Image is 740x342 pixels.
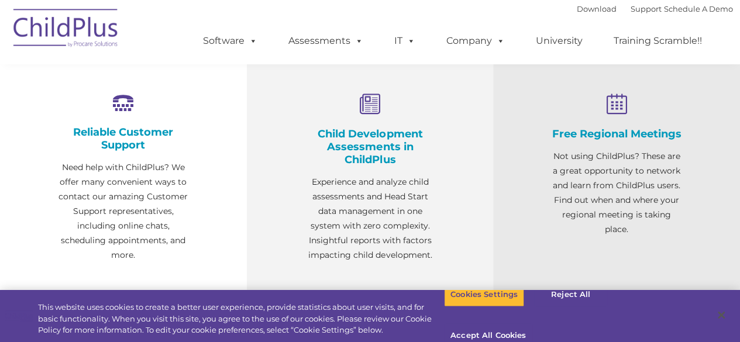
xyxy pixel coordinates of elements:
[277,29,375,53] a: Assessments
[435,29,517,53] a: Company
[534,282,607,307] button: Reject All
[58,160,188,262] p: Need help with ChildPlus? We offer many convenient ways to contact our amazing Customer Support r...
[631,4,662,13] a: Support
[577,4,617,13] a: Download
[38,302,444,336] div: This website uses cookies to create a better user experience, provide statistics about user visit...
[708,302,734,328] button: Close
[383,29,427,53] a: IT
[664,4,733,13] a: Schedule A Demo
[163,77,198,86] span: Last name
[58,126,188,151] h4: Reliable Customer Support
[305,127,435,166] h4: Child Development Assessments in ChildPlus
[602,29,714,53] a: Training Scramble!!
[163,125,212,134] span: Phone number
[524,29,594,53] a: University
[305,175,435,262] p: Experience and analyze child assessments and Head Start data management in one system with zero c...
[552,127,682,140] h4: Free Regional Meetings
[577,4,733,13] font: |
[444,282,524,307] button: Cookies Settings
[191,29,269,53] a: Software
[552,149,682,237] p: Not using ChildPlus? These are a great opportunity to network and learn from ChildPlus users. Fin...
[8,1,125,59] img: ChildPlus by Procare Solutions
